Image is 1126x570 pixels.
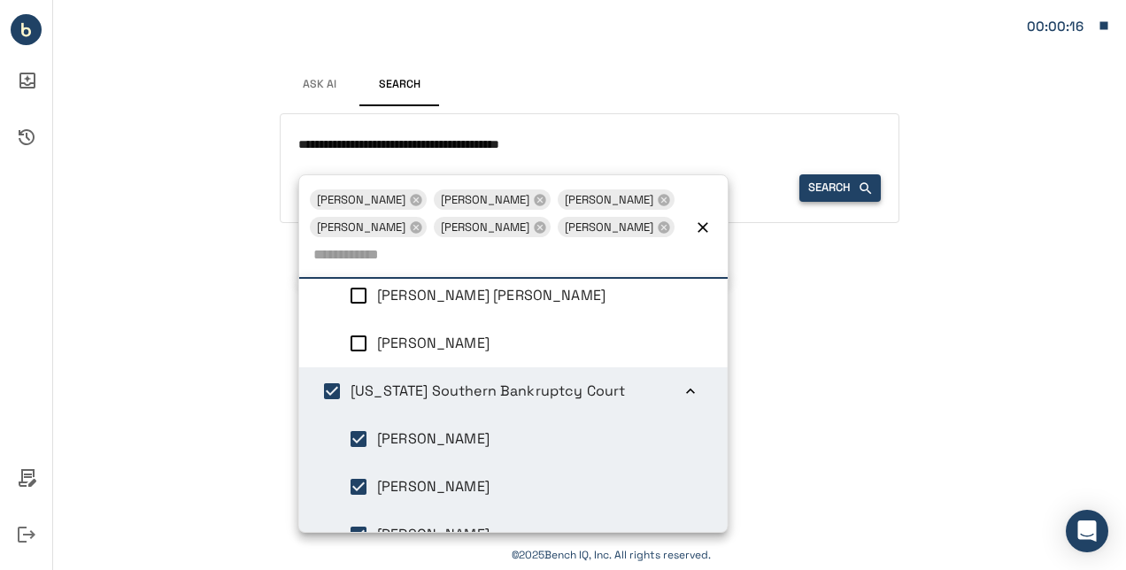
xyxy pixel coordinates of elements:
[310,217,427,237] div: [PERSON_NAME]
[1027,15,1089,38] div: Matter: 080529
[690,215,715,240] button: Clear
[303,78,336,92] span: Ask AI
[434,217,536,237] span: [PERSON_NAME]
[351,381,625,400] span: [US_STATE] Southern Bankruptcy Court
[377,429,490,448] span: Marvin Isgur
[310,189,427,210] div: [PERSON_NAME]
[377,286,605,304] span: Kyu Young Paek
[377,334,490,352] span: Michael E Wiles
[558,189,675,210] div: [PERSON_NAME]
[377,525,490,543] span: Christopher M Lopez
[434,217,551,237] div: [PERSON_NAME]
[558,189,660,210] span: [PERSON_NAME]
[799,174,881,202] button: Search
[359,64,439,106] button: Search
[310,217,413,237] span: [PERSON_NAME]
[558,217,660,237] span: [PERSON_NAME]
[1018,7,1119,44] button: Matter: 080529
[1066,510,1108,552] div: Open Intercom Messenger
[434,189,536,210] span: [PERSON_NAME]
[310,189,413,210] span: [PERSON_NAME]
[377,477,490,496] span: David R Jones
[558,217,675,237] div: [PERSON_NAME]
[434,189,551,210] div: [PERSON_NAME]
